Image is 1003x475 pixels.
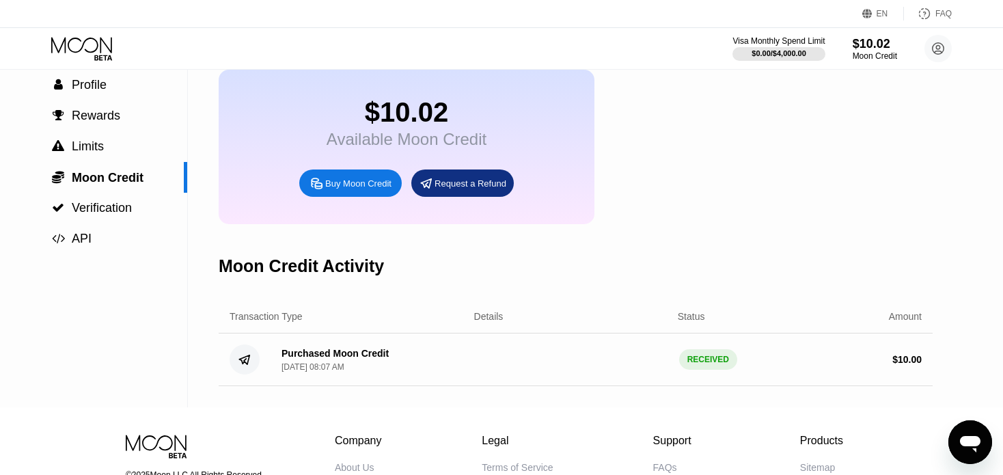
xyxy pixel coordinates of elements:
[482,462,553,473] div: Terms of Service
[51,79,65,91] div: 
[327,97,486,128] div: $10.02
[474,311,504,322] div: Details
[678,311,705,322] div: Status
[904,7,952,21] div: FAQ
[51,202,65,214] div: 
[800,462,835,473] div: Sitemap
[327,130,486,149] div: Available Moon Credit
[335,435,382,447] div: Company
[53,109,64,122] span: 
[281,348,389,359] div: Purchased Moon Credit
[72,109,120,122] span: Rewards
[877,9,888,18] div: EN
[892,354,922,365] div: $ 10.00
[52,202,64,214] span: 
[52,140,64,152] span: 
[862,7,904,21] div: EN
[51,140,65,152] div: 
[325,178,391,189] div: Buy Moon Credit
[935,9,952,18] div: FAQ
[800,435,843,447] div: Products
[51,109,65,122] div: 
[72,232,92,245] span: API
[653,435,700,447] div: Support
[72,171,143,185] span: Moon Credit
[732,36,825,61] div: Visa Monthly Spend Limit$0.00/$4,000.00
[411,169,514,197] div: Request a Refund
[230,311,303,322] div: Transaction Type
[52,232,65,245] span: 
[948,420,992,464] iframe: Button to launch messaging window, conversation in progress
[679,349,737,370] div: RECEIVED
[435,178,506,189] div: Request a Refund
[299,169,402,197] div: Buy Moon Credit
[335,462,374,473] div: About Us
[54,79,63,91] span: 
[72,78,107,92] span: Profile
[219,256,384,276] div: Moon Credit Activity
[653,462,677,473] div: FAQs
[853,37,897,51] div: $10.02
[52,170,64,184] span: 
[482,435,553,447] div: Legal
[853,37,897,61] div: $10.02Moon Credit
[281,362,344,372] div: [DATE] 08:07 AM
[72,201,132,215] span: Verification
[732,36,825,46] div: Visa Monthly Spend Limit
[853,51,897,61] div: Moon Credit
[889,311,922,322] div: Amount
[752,49,806,57] div: $0.00 / $4,000.00
[51,232,65,245] div: 
[72,139,104,153] span: Limits
[51,170,65,184] div: 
